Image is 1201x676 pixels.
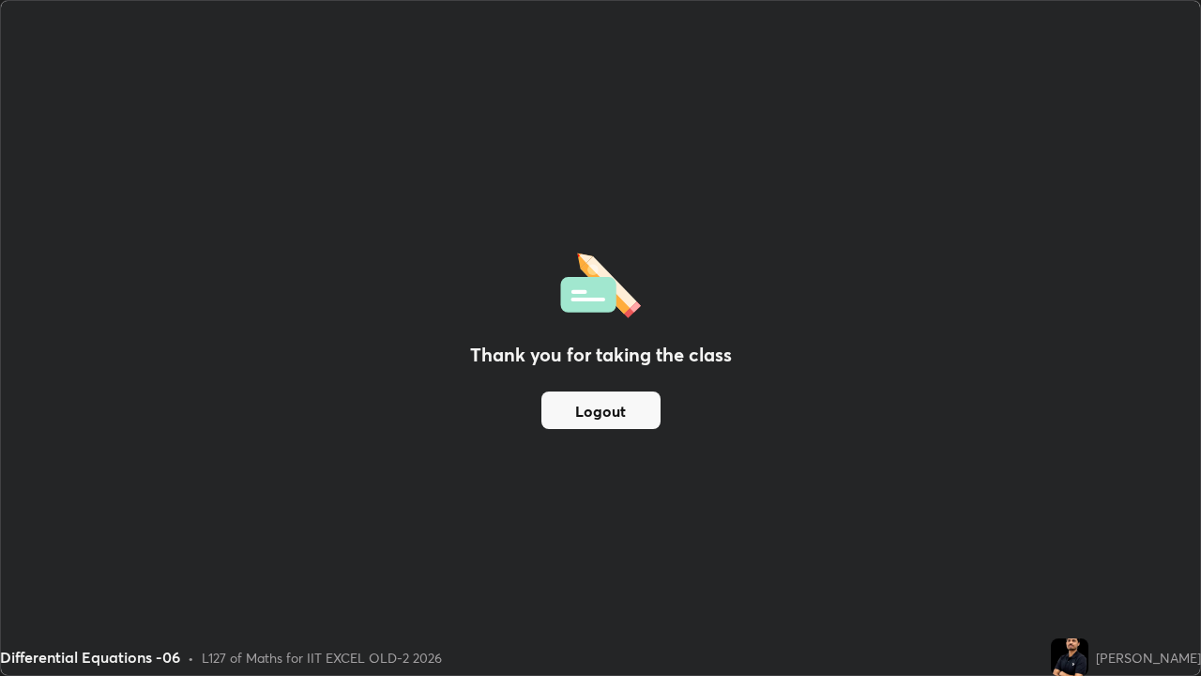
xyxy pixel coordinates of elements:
img: offlineFeedback.1438e8b3.svg [560,247,641,318]
div: • [188,648,194,668]
h2: Thank you for taking the class [470,341,732,369]
div: L127 of Maths for IIT EXCEL OLD-2 2026 [202,648,442,668]
div: [PERSON_NAME] [1096,648,1201,668]
img: 735308238763499f9048cdecfa3c01cf.jpg [1051,638,1088,676]
button: Logout [541,392,661,429]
